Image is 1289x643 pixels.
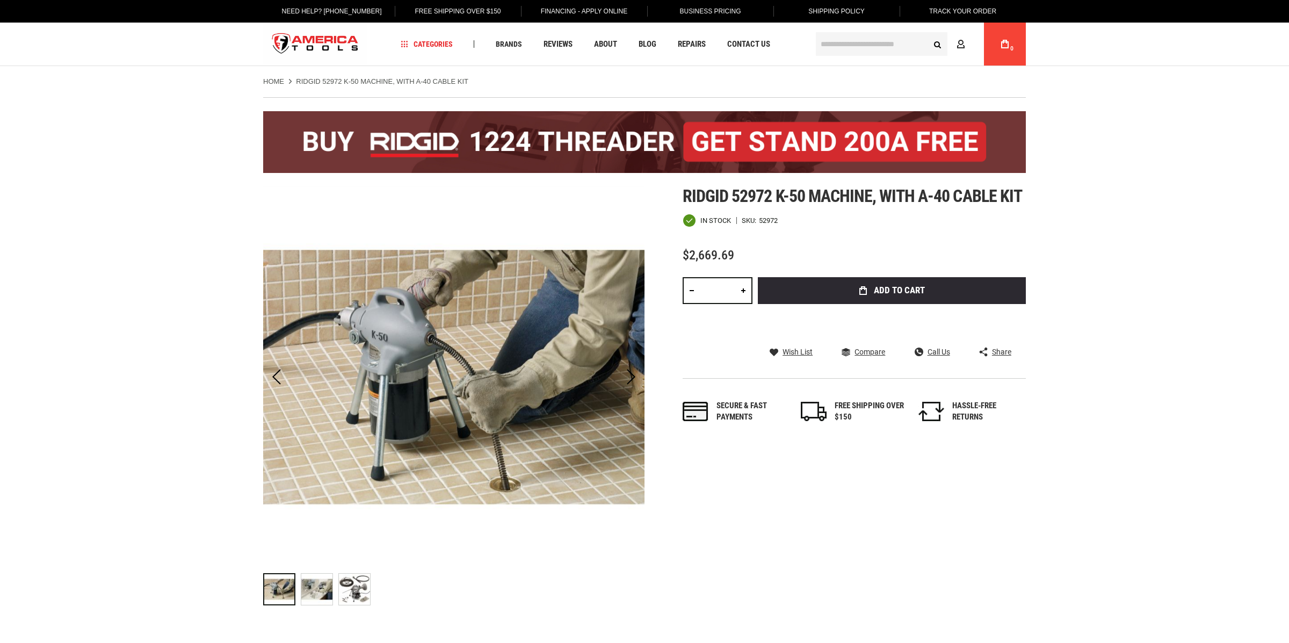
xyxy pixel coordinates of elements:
[339,574,370,605] img: RIDGID 52972 K-50 MACHINE, WITH A-40 CABLE KIT
[263,111,1026,173] img: BOGO: Buy the RIDGID® 1224 Threader (26092), get the 92467 200A Stand FREE!
[301,574,332,605] img: RIDGID 52972 K-50 MACHINE, WITH A-40 CABLE KIT
[683,214,731,227] div: Availability
[808,8,865,15] span: Shipping Policy
[263,24,367,64] img: America Tools
[396,37,458,52] a: Categories
[683,186,1022,206] span: Ridgid 52972 k-50 machine, with a-40 cable kit
[952,400,1022,423] div: HASSLE-FREE RETURNS
[618,186,644,568] div: Next
[589,37,622,52] a: About
[496,40,522,48] span: Brands
[992,348,1011,356] span: Share
[770,347,813,357] a: Wish List
[995,23,1015,66] a: 0
[915,347,950,357] a: Call Us
[683,402,708,421] img: payments
[716,400,786,423] div: Secure & fast payments
[639,40,656,48] span: Blog
[722,37,775,52] a: Contact Us
[263,568,301,611] div: RIDGID 52972 K-50 MACHINE, WITH A-40 CABLE KIT
[1010,46,1013,52] span: 0
[928,348,950,356] span: Call Us
[835,400,904,423] div: FREE SHIPPING OVER $150
[634,37,661,52] a: Blog
[263,24,367,64] a: store logo
[854,348,885,356] span: Compare
[301,568,338,611] div: RIDGID 52972 K-50 MACHINE, WITH A-40 CABLE KIT
[842,347,885,357] a: Compare
[678,40,706,48] span: Repairs
[263,186,290,568] div: Previous
[296,77,468,85] strong: RIDGID 52972 K-50 MACHINE, WITH A-40 CABLE KIT
[742,217,759,224] strong: SKU
[544,40,573,48] span: Reviews
[594,40,617,48] span: About
[783,348,813,356] span: Wish List
[401,40,453,48] span: Categories
[927,34,947,54] button: Search
[758,277,1026,304] button: Add to Cart
[539,37,577,52] a: Reviews
[759,217,778,224] div: 52972
[918,402,944,421] img: returns
[263,77,284,86] a: Home
[700,217,731,224] span: In stock
[491,37,527,52] a: Brands
[338,568,371,611] div: RIDGID 52972 K-50 MACHINE, WITH A-40 CABLE KIT
[673,37,711,52] a: Repairs
[756,307,1028,338] iframe: Secure express checkout frame
[727,40,770,48] span: Contact Us
[874,286,925,295] span: Add to Cart
[801,402,827,421] img: shipping
[263,186,644,568] img: RIDGID 52972 K-50 MACHINE, WITH A-40 CABLE KIT
[683,248,734,263] span: $2,669.69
